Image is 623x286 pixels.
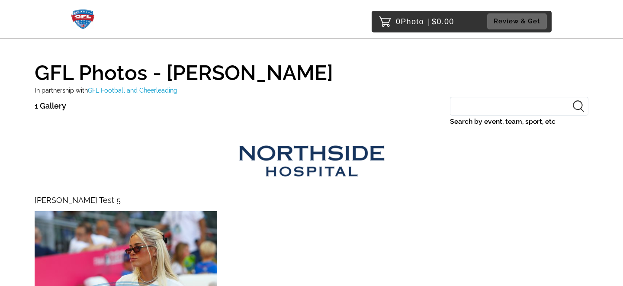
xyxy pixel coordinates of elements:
span: [PERSON_NAME] Test 5 [35,196,121,205]
span: Photo [401,15,424,29]
p: 0 $0.00 [396,15,454,29]
img: gfl%2Fgallery%2Fundefined%2F880e342a-fa14-486b-9bc9-c746a6fe60a2 [154,142,469,181]
a: Review & Get [487,13,549,29]
label: Search by event, team, sport, etc [450,116,588,128]
button: Review & Get [487,13,547,29]
span: GFL Football and Cheerleading [88,87,177,94]
small: In partnership with [35,87,177,94]
span: | [428,17,430,26]
h1: GFL Photos - [PERSON_NAME] [35,55,588,83]
p: 1 Gallery [35,99,66,113]
img: Snapphound Logo [71,10,94,29]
